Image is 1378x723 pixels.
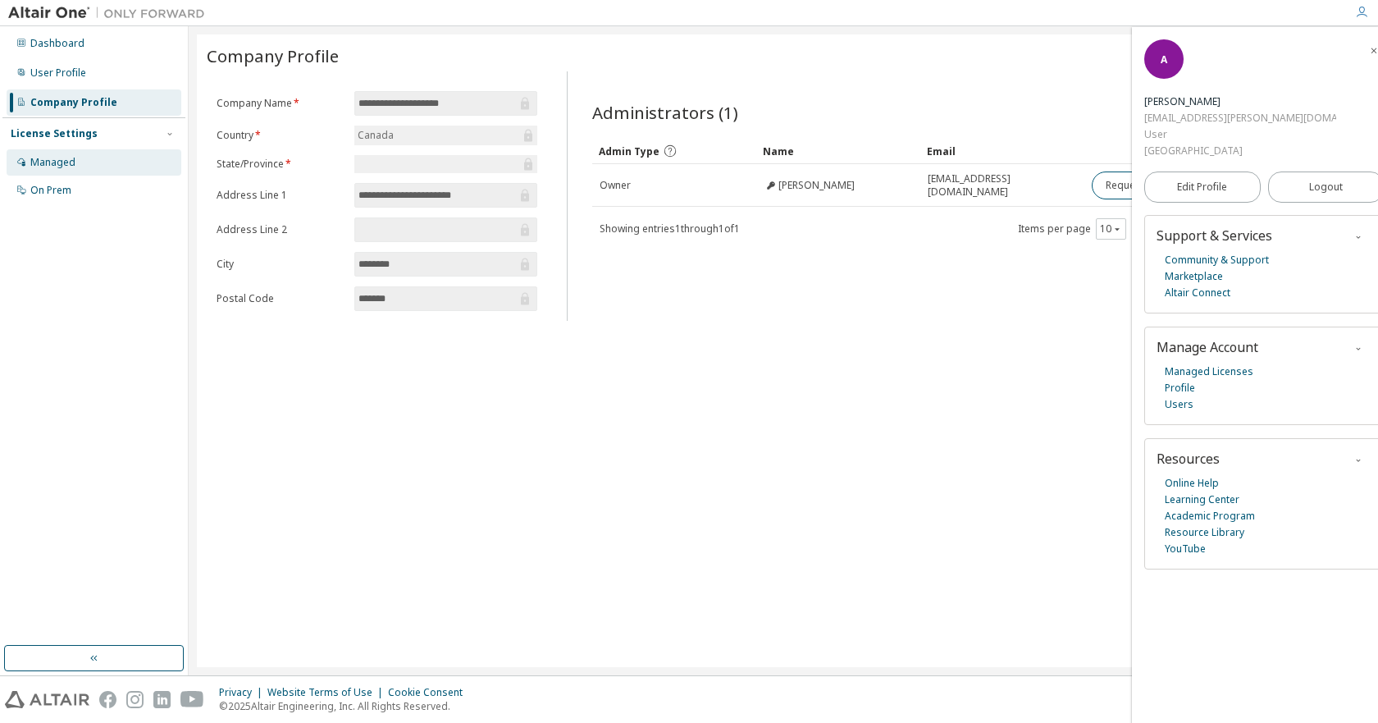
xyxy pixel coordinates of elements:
[1165,524,1244,541] a: Resource Library
[1165,268,1223,285] a: Marketplace
[928,172,1077,199] span: [EMAIL_ADDRESS][DOMAIN_NAME]
[219,699,472,713] p: © 2025 Altair Engineering, Inc. All Rights Reserved.
[217,292,344,305] label: Postal Code
[30,156,75,169] div: Managed
[355,126,396,144] div: Canada
[11,127,98,140] div: License Settings
[1165,475,1219,492] a: Online Help
[599,144,659,158] span: Admin Type
[180,691,204,708] img: youtube.svg
[1165,396,1193,413] a: Users
[99,691,116,708] img: facebook.svg
[1165,285,1230,301] a: Altair Connect
[1092,172,1230,199] button: Request Owner Change
[30,96,117,109] div: Company Profile
[30,66,86,80] div: User Profile
[1144,172,1261,203] a: Edit Profile
[153,691,171,708] img: linkedin.svg
[927,138,1078,164] div: Email
[1177,181,1227,194] span: Edit Profile
[1165,508,1255,524] a: Academic Program
[1309,179,1343,195] span: Logout
[1144,143,1336,159] div: [GEOGRAPHIC_DATA]
[217,158,344,171] label: State/Province
[778,179,855,192] span: [PERSON_NAME]
[1157,450,1220,468] span: Resources
[1165,541,1206,557] a: YouTube
[763,138,914,164] div: Name
[126,691,144,708] img: instagram.svg
[1157,227,1272,245] span: Support & Services
[267,686,388,699] div: Website Terms of Use
[1157,338,1258,356] span: Manage Account
[8,5,213,21] img: Altair One
[1165,364,1253,380] a: Managed Licenses
[217,258,344,271] label: City
[5,691,89,708] img: altair_logo.svg
[1165,380,1195,396] a: Profile
[30,37,84,50] div: Dashboard
[354,126,536,145] div: Canada
[1144,94,1336,110] div: Amram Ben-Haim
[217,129,344,142] label: Country
[207,44,339,67] span: Company Profile
[388,686,472,699] div: Cookie Consent
[1161,53,1167,66] span: A
[217,97,344,110] label: Company Name
[1144,126,1336,143] div: User
[600,179,631,192] span: Owner
[30,184,71,197] div: On Prem
[219,686,267,699] div: Privacy
[1018,218,1126,240] span: Items per page
[1165,492,1239,508] a: Learning Center
[592,101,738,124] span: Administrators (1)
[217,189,344,202] label: Address Line 1
[600,222,740,236] span: Showing entries 1 through 1 of 1
[1144,110,1336,126] div: [EMAIL_ADDRESS][PERSON_NAME][DOMAIN_NAME]
[217,223,344,236] label: Address Line 2
[1165,252,1269,268] a: Community & Support
[1100,222,1122,236] button: 10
